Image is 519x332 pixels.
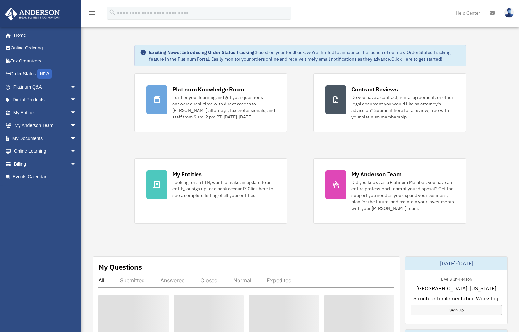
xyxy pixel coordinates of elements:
[351,170,402,178] div: My Anderson Team
[313,158,466,224] a: My Anderson Team Did you know, as a Platinum Member, you have an entire professional team at your...
[160,277,185,284] div: Answered
[5,158,86,171] a: Billingarrow_drop_down
[134,73,287,132] a: Platinum Knowledge Room Further your learning and get your questions answered real-time with dire...
[70,119,83,132] span: arrow_drop_down
[200,277,218,284] div: Closed
[5,145,86,158] a: Online Learningarrow_drop_down
[5,106,86,119] a: My Entitiesarrow_drop_down
[98,262,142,272] div: My Questions
[70,132,83,145] span: arrow_drop_down
[98,277,104,284] div: All
[70,158,83,171] span: arrow_drop_down
[5,119,86,132] a: My Anderson Teamarrow_drop_down
[504,8,514,18] img: User Pic
[405,257,507,270] div: [DATE]-[DATE]
[37,69,52,79] div: NEW
[417,284,496,292] span: [GEOGRAPHIC_DATA], [US_STATE]
[5,132,86,145] a: My Documentsarrow_drop_down
[149,49,461,62] div: Based on your feedback, we're thrilled to announce the launch of our new Order Status Tracking fe...
[172,94,275,120] div: Further your learning and get your questions answered real-time with direct access to [PERSON_NAM...
[70,93,83,107] span: arrow_drop_down
[5,67,86,81] a: Order StatusNEW
[436,275,477,282] div: Live & In-Person
[70,80,83,94] span: arrow_drop_down
[5,171,86,184] a: Events Calendar
[5,80,86,93] a: Platinum Q&Aarrow_drop_down
[172,85,245,93] div: Platinum Knowledge Room
[267,277,292,284] div: Expedited
[351,179,454,212] div: Did you know, as a Platinum Member, you have an entire professional team at your disposal? Get th...
[109,9,116,16] i: search
[351,94,454,120] div: Do you have a contract, rental agreement, or other legal document you would like an attorney's ad...
[70,106,83,119] span: arrow_drop_down
[351,85,398,93] div: Contract Reviews
[120,277,145,284] div: Submitted
[172,179,275,199] div: Looking for an EIN, want to make an update to an entity, or sign up for a bank account? Click her...
[413,295,499,302] span: Structure Implementation Workshop
[411,305,502,315] a: Sign Up
[88,9,96,17] i: menu
[70,145,83,158] span: arrow_drop_down
[134,158,287,224] a: My Entities Looking for an EIN, want to make an update to an entity, or sign up for a bank accoun...
[5,42,86,55] a: Online Ordering
[88,11,96,17] a: menu
[5,29,83,42] a: Home
[313,73,466,132] a: Contract Reviews Do you have a contract, rental agreement, or other legal document you would like...
[172,170,202,178] div: My Entities
[149,49,256,55] strong: Exciting News: Introducing Order Status Tracking!
[3,8,62,21] img: Anderson Advisors Platinum Portal
[5,93,86,106] a: Digital Productsarrow_drop_down
[391,56,442,62] a: Click Here to get started!
[233,277,251,284] div: Normal
[5,54,86,67] a: Tax Organizers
